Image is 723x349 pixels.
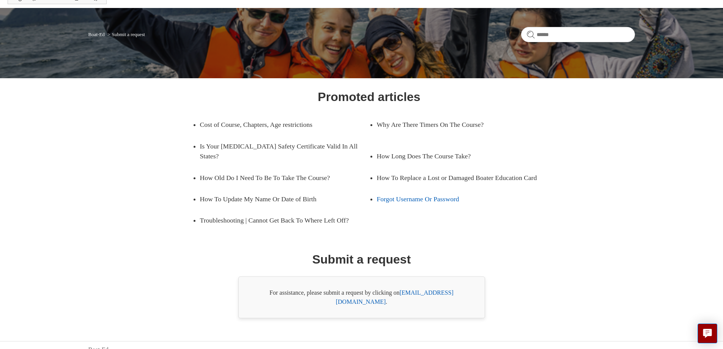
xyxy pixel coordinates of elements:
[377,188,535,210] a: Forgot Username Or Password
[377,167,546,188] a: How To Replace a Lost or Damaged Boater Education Card
[200,114,358,135] a: Cost of Course, Chapters, Age restrictions
[318,88,420,106] h1: Promoted articles
[200,136,369,167] a: Is Your [MEDICAL_DATA] Safety Certificate Valid In All States?
[377,145,535,167] a: How Long Does The Course Take?
[377,114,535,135] a: Why Are There Timers On The Course?
[200,210,369,231] a: Troubleshooting | Cannot Get Back To Where Left Off?
[200,167,358,188] a: How Old Do I Need To Be To Take The Course?
[88,32,105,37] a: Boat-Ed
[312,250,411,268] h1: Submit a request
[106,32,145,37] li: Submit a request
[698,324,717,343] button: Live chat
[200,188,358,210] a: How To Update My Name Or Date of Birth
[88,32,106,37] li: Boat-Ed
[238,276,485,318] div: For assistance, please submit a request by clicking on .
[521,27,635,42] input: Search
